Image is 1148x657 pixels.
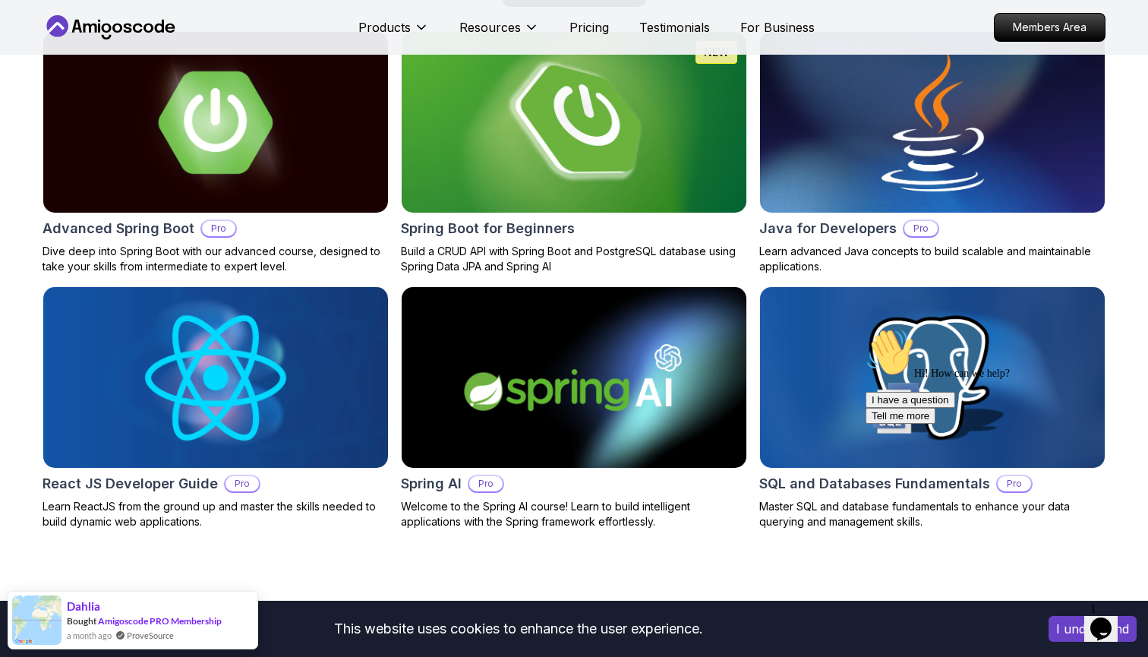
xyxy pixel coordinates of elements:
p: Learn ReactJS from the ground up and master the skills needed to build dynamic web applications. [43,499,389,529]
p: Products [358,18,411,36]
a: Pricing [569,18,609,36]
span: Hi! How can we help? [6,46,150,57]
img: React JS Developer Guide card [43,287,388,468]
img: Java for Developers card [760,32,1105,213]
p: Dive deep into Spring Boot with our advanced course, designed to take your skills from intermedia... [43,244,389,274]
img: SQL and Databases Fundamentals card [760,287,1105,468]
p: Resources [459,18,521,36]
span: Dahlia [67,600,100,613]
a: Advanced Spring Boot cardAdvanced Spring BootProDive deep into Spring Boot with our advanced cour... [43,31,389,274]
img: Advanced Spring Boot card [43,32,388,213]
p: Pro [469,476,503,491]
img: Spring AI card [402,287,746,468]
button: Resources [459,18,539,49]
button: Products [358,18,429,49]
a: Spring AI cardSpring AIProWelcome to the Spring AI course! Learn to build intelligent application... [401,286,747,529]
h2: Spring Boot for Beginners [401,218,575,239]
img: Spring Boot for Beginners card [393,27,755,217]
p: Welcome to the Spring AI course! Learn to build intelligent applications with the Spring framewor... [401,499,747,529]
button: Accept cookies [1049,616,1137,642]
h2: Spring AI [401,473,462,494]
p: Master SQL and database fundamentals to enhance your data querying and management skills. [759,499,1105,529]
iframe: chat widget [1084,596,1133,642]
span: Bought [67,615,96,627]
img: :wave: [6,6,55,55]
iframe: chat widget [859,322,1133,589]
a: ProveSource [127,629,174,642]
img: provesource social proof notification image [12,595,61,645]
p: Pro [225,476,259,491]
h2: Advanced Spring Boot [43,218,194,239]
button: I have a question [6,70,96,86]
h2: SQL and Databases Fundamentals [759,473,990,494]
p: Pro [904,221,938,236]
div: 👋Hi! How can we help?I have a questionTell me more [6,6,279,102]
h2: React JS Developer Guide [43,473,218,494]
a: Members Area [994,13,1105,42]
a: Amigoscode PRO Membership [98,615,222,627]
p: Build a CRUD API with Spring Boot and PostgreSQL database using Spring Data JPA and Spring AI [401,244,747,274]
a: Spring Boot for Beginners cardNEWSpring Boot for BeginnersBuild a CRUD API with Spring Boot and P... [401,31,747,274]
p: Members Area [995,14,1105,41]
a: React JS Developer Guide cardReact JS Developer GuideProLearn ReactJS from the ground up and mast... [43,286,389,529]
a: For Business [740,18,815,36]
span: a month ago [67,629,112,642]
a: Java for Developers cardJava for DevelopersProLearn advanced Java concepts to build scalable and ... [759,31,1105,274]
h2: Java for Developers [759,218,897,239]
a: Testimonials [639,18,710,36]
button: Tell me more [6,86,76,102]
p: Pro [202,221,235,236]
p: Learn advanced Java concepts to build scalable and maintainable applications. [759,244,1105,274]
a: SQL and Databases Fundamentals cardSQL and Databases FundamentalsProMaster SQL and database funda... [759,286,1105,529]
div: This website uses cookies to enhance the user experience. [11,612,1026,646]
